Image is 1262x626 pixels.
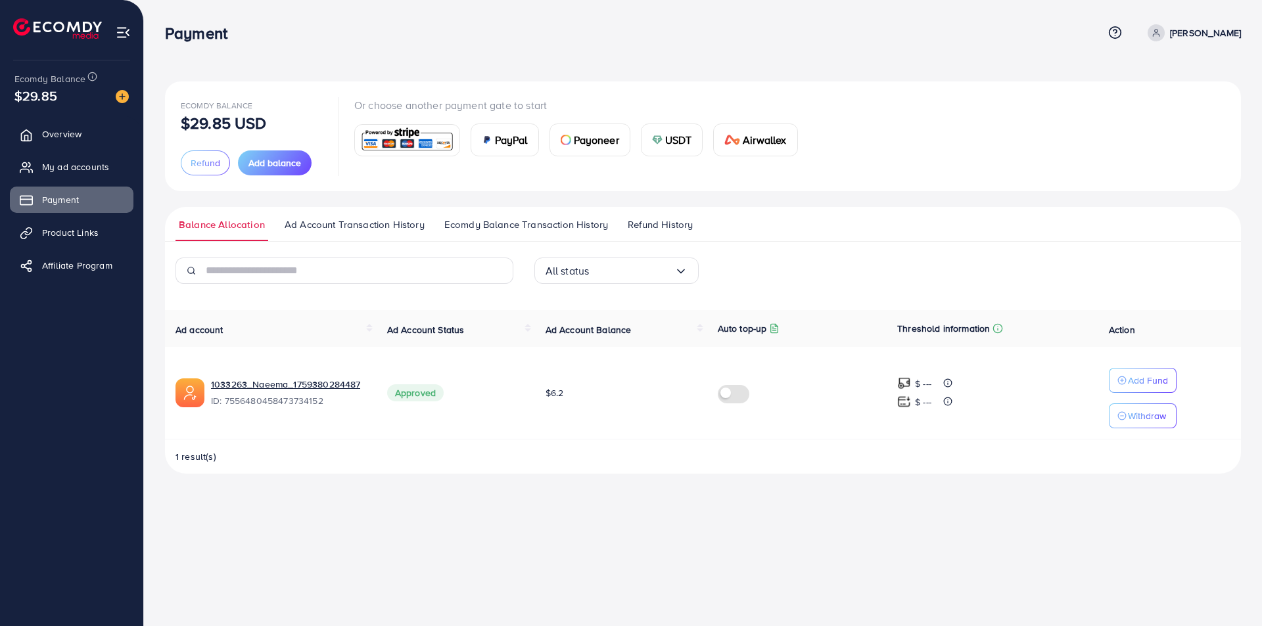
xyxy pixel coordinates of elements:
[211,394,366,407] span: ID: 7556480458473734152
[482,135,492,145] img: card
[641,123,703,156] a: cardUSDT
[165,24,238,43] h3: Payment
[387,384,444,401] span: Approved
[285,217,425,232] span: Ad Account Transaction History
[915,394,931,410] p: $ ---
[1109,368,1177,393] button: Add Fund
[471,123,539,156] a: cardPayPal
[546,323,632,336] span: Ad Account Balance
[42,193,79,206] span: Payment
[175,450,216,463] span: 1 result(s)
[652,135,663,145] img: card
[546,261,590,281] span: All status
[211,378,366,408] div: <span class='underline'>1033263_Naeema_1759380284487</span></br>7556480458473734152
[10,121,133,147] a: Overview
[359,126,456,154] img: card
[248,156,301,169] span: Add balance
[116,90,129,103] img: image
[1109,403,1177,428] button: Withdraw
[589,261,674,281] input: Search for option
[42,226,99,239] span: Product Links
[10,219,133,246] a: Product Links
[10,252,133,279] a: Affiliate Program
[42,259,112,272] span: Affiliate Program
[897,321,990,336] p: Threshold information
[14,86,57,105] span: $29.85
[181,115,267,131] p: $29.85 USD
[897,376,911,390] img: top-up amount
[534,257,699,284] div: Search for option
[1128,372,1168,388] p: Add Fund
[13,18,102,39] img: logo
[495,132,528,148] span: PayPal
[1128,408,1166,424] p: Withdraw
[628,217,693,232] span: Refund History
[354,97,808,113] p: Or choose another payment gate to start
[444,217,608,232] span: Ecomdy Balance Transaction History
[1170,25,1241,41] p: [PERSON_NAME]
[10,187,133,213] a: Payment
[915,376,931,391] p: $ ---
[549,123,630,156] a: cardPayoneer
[42,127,82,141] span: Overview
[175,323,223,336] span: Ad account
[10,154,133,180] a: My ad accounts
[665,132,692,148] span: USDT
[1142,24,1241,41] a: [PERSON_NAME]
[116,25,131,40] img: menu
[42,160,109,173] span: My ad accounts
[724,135,740,145] img: card
[181,150,230,175] button: Refund
[387,323,465,336] span: Ad Account Status
[238,150,312,175] button: Add balance
[354,124,460,156] a: card
[179,217,265,232] span: Balance Allocation
[574,132,619,148] span: Payoneer
[181,100,252,111] span: Ecomdy Balance
[561,135,571,145] img: card
[718,321,767,336] p: Auto top-up
[211,378,360,391] a: 1033263_Naeema_1759380284487
[713,123,797,156] a: cardAirwallex
[743,132,786,148] span: Airwallex
[14,72,85,85] span: Ecomdy Balance
[897,395,911,409] img: top-up amount
[175,378,204,407] img: ic-ads-acc.e4c84228.svg
[1206,567,1252,616] iframe: Chat
[191,156,220,169] span: Refund
[546,386,564,399] span: $6.2
[1109,323,1135,336] span: Action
